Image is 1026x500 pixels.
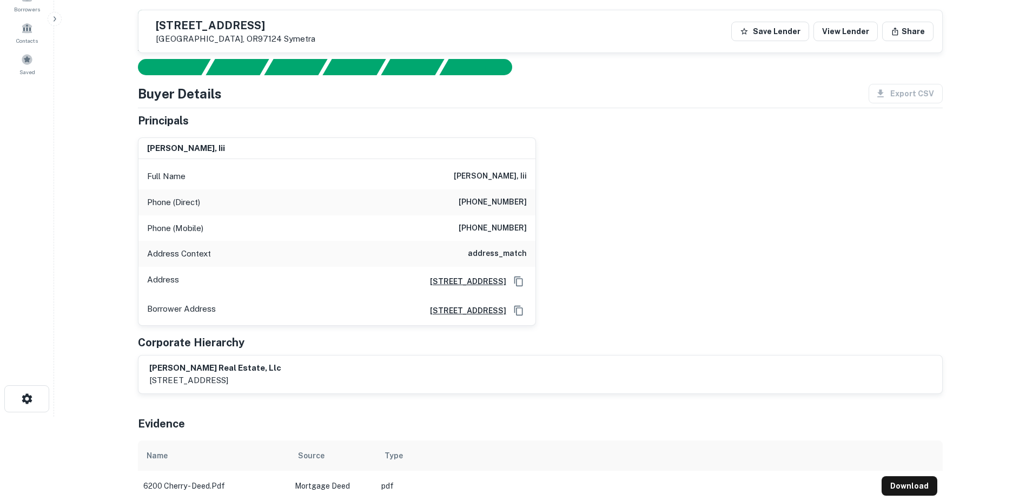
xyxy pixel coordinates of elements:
p: [STREET_ADDRESS] [149,374,281,387]
a: View Lender [813,22,878,41]
iframe: Chat Widget [972,413,1026,465]
button: Download [882,476,937,496]
div: Documents found, AI parsing details... [264,59,327,75]
div: Sending borrower request to AI... [125,59,206,75]
h6: [PHONE_NUMBER] [459,196,527,209]
h6: address_match [468,247,527,260]
h5: Corporate Hierarchy [138,334,244,351]
div: Principals found, still searching for contact information. This may take time... [381,59,444,75]
div: Principals found, AI now looking for contact information... [322,59,386,75]
h6: [PHONE_NUMBER] [459,222,527,235]
p: Borrower Address [147,302,216,319]
p: Full Name [147,170,186,183]
button: Copy Address [511,302,527,319]
p: Address Context [147,247,211,260]
h6: [PERSON_NAME], iii [147,142,225,155]
div: AI fulfillment process complete. [440,59,525,75]
h5: [STREET_ADDRESS] [156,20,315,31]
th: Name [138,440,289,471]
h5: Evidence [138,416,185,432]
h6: [PERSON_NAME] real estate, llc [149,362,281,374]
a: Symetra [284,34,315,43]
button: Share [882,22,934,41]
a: Saved [3,49,51,78]
a: Contacts [3,18,51,47]
h4: Buyer Details [138,84,222,103]
th: Source [289,440,376,471]
span: Borrowers [14,5,40,14]
h5: Principals [138,113,189,129]
div: Type [385,449,403,462]
p: Phone (Direct) [147,196,200,209]
p: Phone (Mobile) [147,222,203,235]
a: [STREET_ADDRESS] [421,305,506,317]
th: Type [376,440,876,471]
div: Source [298,449,325,462]
div: Name [147,449,168,462]
a: [STREET_ADDRESS] [421,275,506,287]
button: Save Lender [731,22,809,41]
p: [GEOGRAPHIC_DATA], OR97124 [156,34,315,44]
div: Your request is received and processing... [206,59,269,75]
span: Saved [19,68,35,76]
span: Contacts [16,36,38,45]
p: Address [147,273,179,290]
button: Copy Address [511,273,527,290]
h6: [PERSON_NAME], iii [454,170,527,183]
